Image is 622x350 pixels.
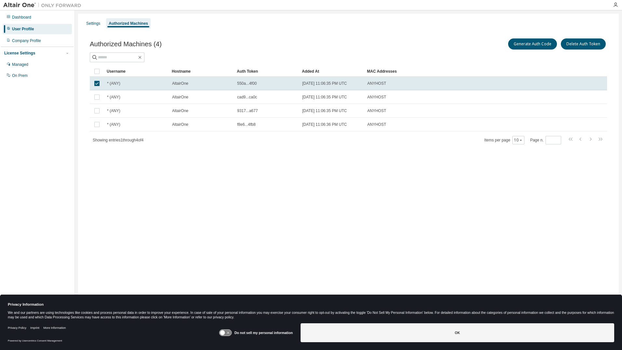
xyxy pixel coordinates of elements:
span: [DATE] 11:06:35 PM UTC [302,95,347,100]
div: Added At [302,66,362,77]
div: Dashboard [12,15,31,20]
span: Showing entries 1 through 4 of 4 [93,138,143,142]
span: AltairOne [172,122,188,127]
span: ANYHOST [367,95,386,100]
span: AltairOne [172,108,188,113]
button: 10 [514,138,523,143]
div: Authorized Machines [109,21,148,26]
div: Username [107,66,167,77]
button: Delete Auth Token [561,38,606,50]
div: Auth Token [237,66,297,77]
span: ANYHOST [367,122,386,127]
span: * (ANY) [107,95,120,100]
img: Altair One [3,2,85,8]
span: * (ANY) [107,81,120,86]
span: AltairOne [172,95,188,100]
span: [DATE] 11:06:35 PM UTC [302,108,347,113]
div: Managed [12,62,28,67]
span: * (ANY) [107,122,120,127]
div: Settings [86,21,100,26]
div: MAC Addresses [367,66,539,77]
div: User Profile [12,26,34,32]
div: Company Profile [12,38,41,43]
span: [DATE] 11:06:35 PM UTC [302,81,347,86]
span: Page n. [530,136,561,144]
span: f8e6...4fb8 [237,122,256,127]
div: On Prem [12,73,28,78]
span: AltairOne [172,81,188,86]
span: ANYHOST [367,81,386,86]
div: License Settings [4,51,35,56]
div: Hostname [172,66,232,77]
span: Items per page [484,136,524,144]
span: 9317...a677 [237,108,258,113]
span: [DATE] 11:06:36 PM UTC [302,122,347,127]
span: * (ANY) [107,108,120,113]
span: cad9...ca0c [237,95,257,100]
span: ANYHOST [367,108,386,113]
span: Authorized Machines (4) [90,40,162,48]
span: 550a...4f00 [237,81,257,86]
button: Generate Auth Code [508,38,557,50]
